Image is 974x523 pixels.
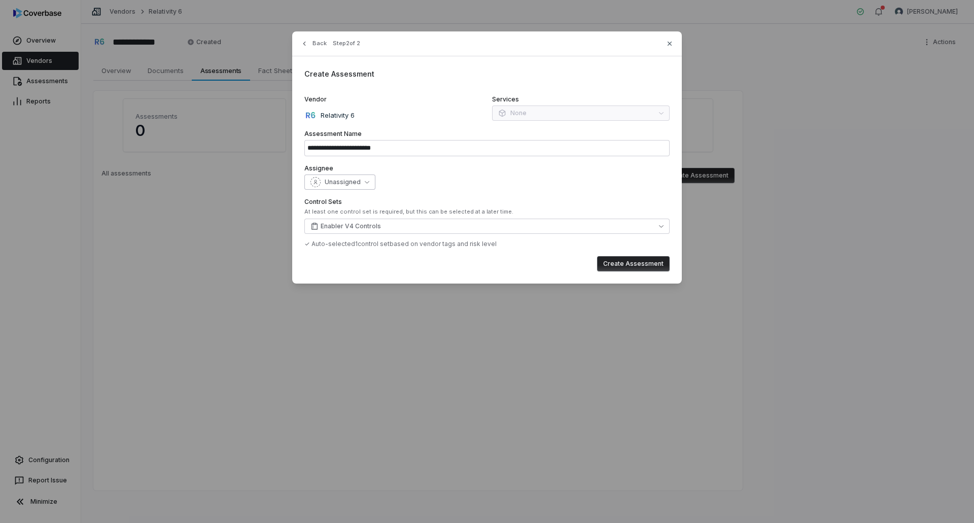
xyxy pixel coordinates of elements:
[304,69,374,78] span: Create Assessment
[333,40,360,47] span: Step 2 of 2
[597,256,670,271] button: Create Assessment
[325,178,361,186] span: Unassigned
[304,95,327,103] span: Vendor
[317,111,355,121] p: Relativity 6
[304,198,670,206] label: Control Sets
[297,34,330,53] button: Back
[492,95,670,103] label: Services
[304,164,670,172] label: Assignee
[304,208,670,216] div: At least one control set is required, but this can be selected at a later time.
[304,130,670,138] label: Assessment Name
[304,240,670,248] div: ✓ Auto-selected 1 control set based on vendor tags and risk level
[321,222,381,230] span: Enabler V4 Controls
